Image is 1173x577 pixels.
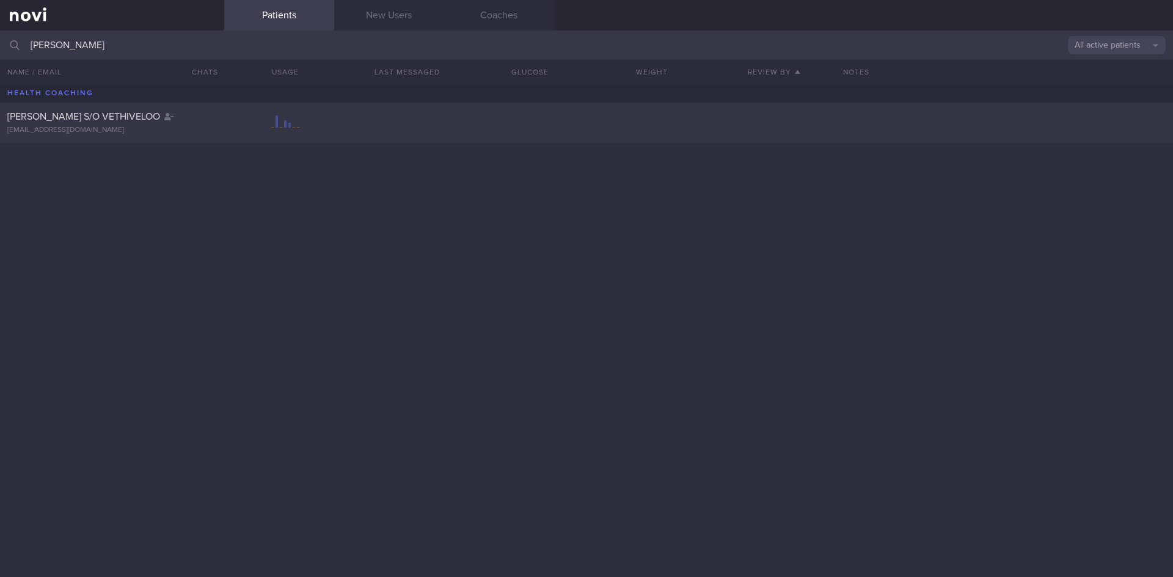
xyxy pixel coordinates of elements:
button: Review By [713,60,835,84]
button: Glucose [469,60,591,84]
button: All active patients [1068,36,1166,54]
div: [EMAIL_ADDRESS][DOMAIN_NAME] [7,126,217,135]
button: Last Messaged [346,60,469,84]
div: Usage [224,60,346,84]
span: [PERSON_NAME] S/O VETHIVELOO [7,112,160,122]
div: Notes [836,60,1173,84]
button: Chats [175,60,224,84]
button: Weight [591,60,713,84]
